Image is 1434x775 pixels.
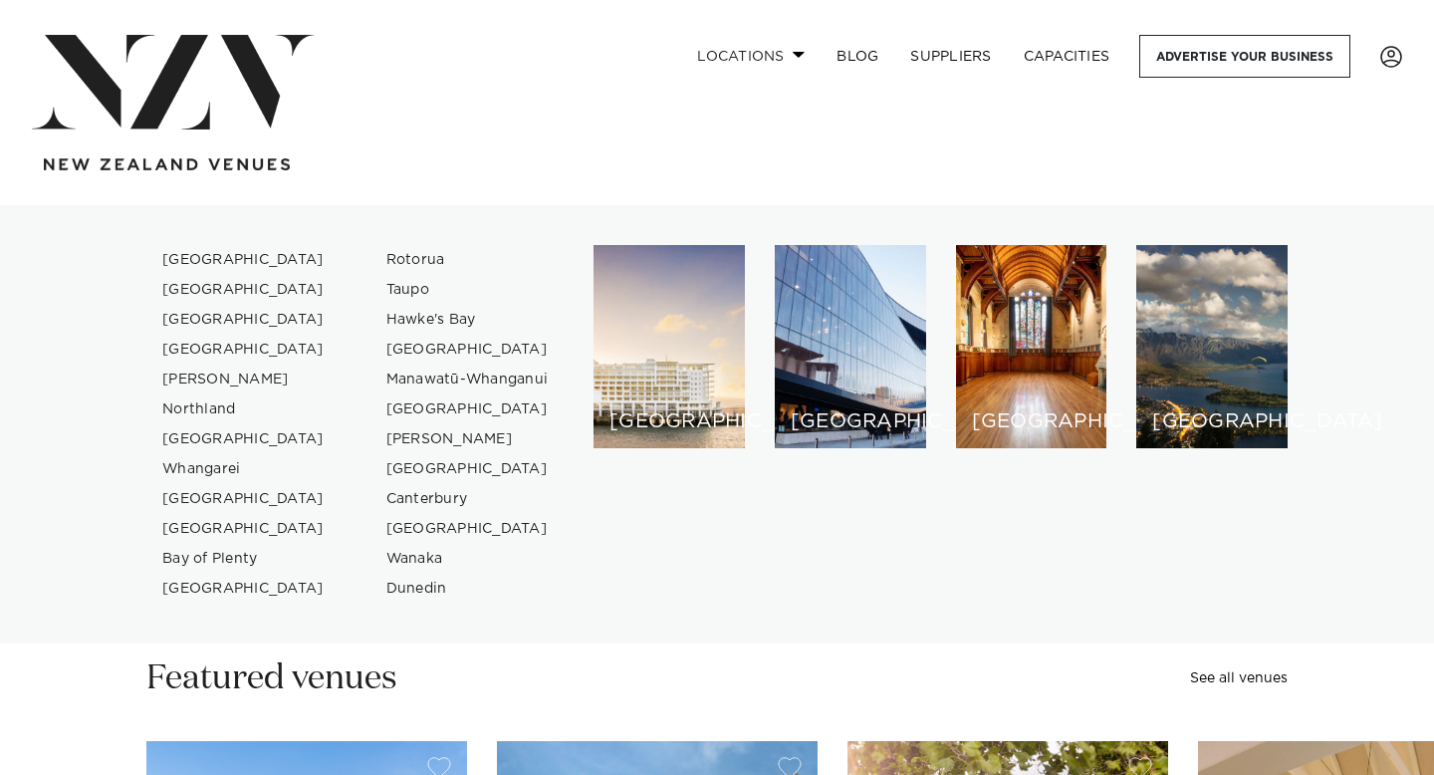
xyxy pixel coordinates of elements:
[370,394,565,424] a: [GEOGRAPHIC_DATA]
[146,424,341,454] a: [GEOGRAPHIC_DATA]
[370,454,565,484] a: [GEOGRAPHIC_DATA]
[370,335,565,365] a: [GEOGRAPHIC_DATA]
[32,35,314,129] img: nzv-logo.png
[146,544,341,574] a: Bay of Plenty
[609,411,729,432] h6: [GEOGRAPHIC_DATA]
[370,544,565,574] a: Wanaka
[146,275,341,305] a: [GEOGRAPHIC_DATA]
[370,514,565,544] a: [GEOGRAPHIC_DATA]
[146,484,341,514] a: [GEOGRAPHIC_DATA]
[146,656,397,701] h2: Featured venues
[146,365,341,394] a: [PERSON_NAME]
[370,424,565,454] a: [PERSON_NAME]
[894,35,1007,78] a: SUPPLIERS
[146,245,341,275] a: [GEOGRAPHIC_DATA]
[146,394,341,424] a: Northland
[146,454,341,484] a: Whangarei
[370,484,565,514] a: Canterbury
[1008,35,1126,78] a: Capacities
[791,411,910,432] h6: [GEOGRAPHIC_DATA]
[44,158,290,171] img: new-zealand-venues-text.png
[146,305,341,335] a: [GEOGRAPHIC_DATA]
[370,275,565,305] a: Taupo
[1152,411,1272,432] h6: [GEOGRAPHIC_DATA]
[956,245,1107,448] a: Christchurch venues [GEOGRAPHIC_DATA]
[821,35,894,78] a: BLOG
[1139,35,1350,78] a: Advertise your business
[370,305,565,335] a: Hawke's Bay
[146,335,341,365] a: [GEOGRAPHIC_DATA]
[1190,671,1288,685] a: See all venues
[972,411,1091,432] h6: [GEOGRAPHIC_DATA]
[370,365,565,394] a: Manawatū-Whanganui
[370,574,565,604] a: Dunedin
[1136,245,1288,448] a: Queenstown venues [GEOGRAPHIC_DATA]
[370,245,565,275] a: Rotorua
[775,245,926,448] a: Wellington venues [GEOGRAPHIC_DATA]
[146,514,341,544] a: [GEOGRAPHIC_DATA]
[146,574,341,604] a: [GEOGRAPHIC_DATA]
[681,35,821,78] a: Locations
[594,245,745,448] a: Auckland venues [GEOGRAPHIC_DATA]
